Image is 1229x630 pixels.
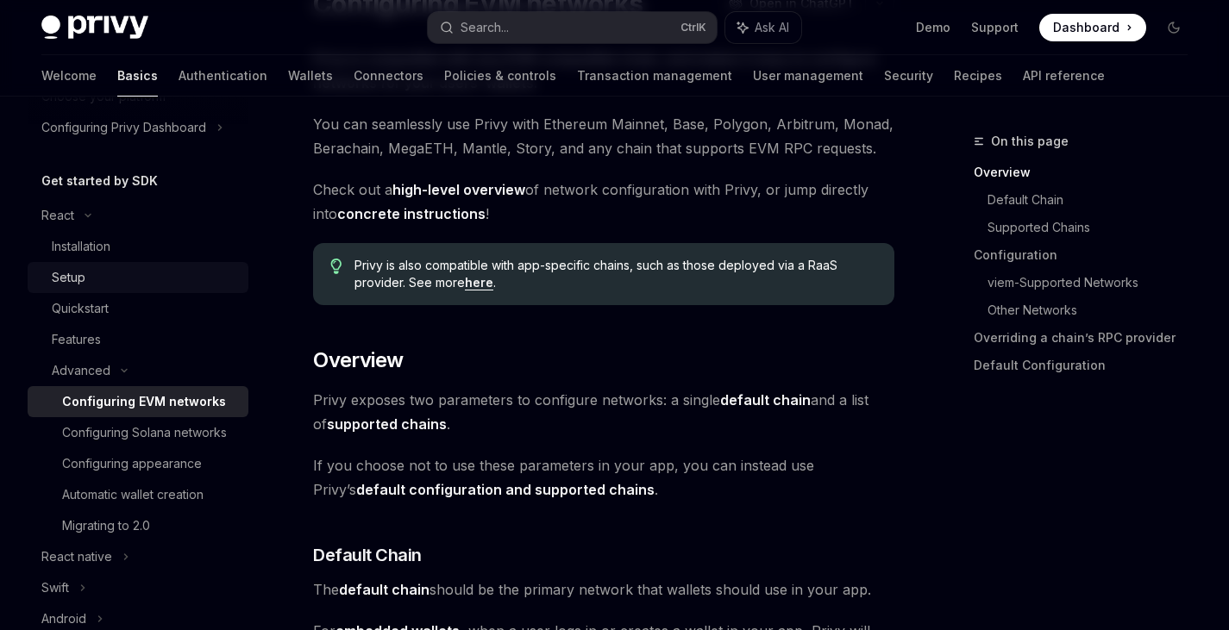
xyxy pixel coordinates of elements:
a: default configuration and supported chains [356,481,655,499]
a: Quickstart [28,293,248,324]
div: Swift [41,577,69,598]
div: Search... [461,17,509,38]
span: Default Chain [313,543,422,567]
a: supported chains [327,415,447,434]
a: here [465,275,493,290]
a: Features [28,324,248,355]
a: Configuration [974,241,1201,269]
a: Authentication [179,55,267,97]
a: Basics [117,55,158,97]
strong: default chain [339,581,430,598]
span: Privy is also compatible with app-specific chains, such as those deployed via a RaaS provider. Se... [354,257,878,291]
a: Overriding a chain’s RPC provider [974,324,1201,352]
a: Welcome [41,55,97,97]
div: Android [41,608,86,629]
div: Automatic wallet creation [62,484,204,505]
button: Ask AI [725,12,801,43]
span: If you choose not to use these parameters in your app, you can instead use Privy’s . [313,453,894,502]
div: React [41,205,74,226]
a: Installation [28,231,248,262]
a: concrete instructions [337,205,486,223]
a: API reference [1023,55,1105,97]
span: The should be the primary network that wallets should use in your app. [313,577,894,602]
img: dark logo [41,16,148,40]
div: React native [41,546,112,567]
span: Ask AI [755,19,789,36]
div: Configuring Privy Dashboard [41,117,206,138]
a: Wallets [288,55,333,97]
a: Configuring Solana networks [28,417,248,448]
button: Toggle dark mode [1160,14,1188,41]
a: default chain [720,391,811,409]
div: Installation [52,236,110,257]
button: Search...CtrlK [428,12,716,43]
strong: supported chains [327,415,447,433]
a: Recipes [954,55,1002,97]
a: Automatic wallet creation [28,479,248,510]
div: Migrating to 2.0 [62,515,150,536]
a: Dashboard [1039,14,1146,41]
a: Supported Chains [988,214,1201,241]
h5: Get started by SDK [41,171,158,191]
div: Features [52,329,101,350]
div: Configuring EVM networks [62,391,226,412]
div: Advanced [52,360,110,381]
a: Overview [974,159,1201,186]
span: On this page [991,131,1069,152]
span: Overview [313,346,403,374]
a: Transaction management [577,55,732,97]
div: Configuring appearance [62,453,202,474]
span: Dashboard [1053,19,1119,36]
span: You can seamlessly use Privy with Ethereum Mainnet, Base, Polygon, Arbitrum, Monad, Berachain, Me... [313,112,894,160]
span: Check out a of network configuration with Privy, or jump directly into ! [313,178,894,226]
div: Quickstart [52,298,109,319]
a: User management [753,55,863,97]
a: high-level overview [392,181,525,199]
a: Configuring appearance [28,448,248,479]
a: Configuring EVM networks [28,386,248,417]
a: Support [971,19,1019,36]
span: Privy exposes two parameters to configure networks: a single and a list of . [313,388,894,436]
a: Setup [28,262,248,293]
a: Policies & controls [444,55,556,97]
a: Connectors [354,55,423,97]
a: Default Configuration [974,352,1201,379]
a: Migrating to 2.0 [28,510,248,541]
div: Setup [52,267,85,288]
a: Demo [916,19,950,36]
a: Other Networks [988,296,1201,324]
svg: Tip [330,259,342,274]
strong: default chain [720,391,811,409]
a: Default Chain [988,186,1201,214]
a: Security [884,55,933,97]
a: viem-Supported Networks [988,269,1201,296]
span: Ctrl K [680,21,706,34]
div: Configuring Solana networks [62,422,227,443]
